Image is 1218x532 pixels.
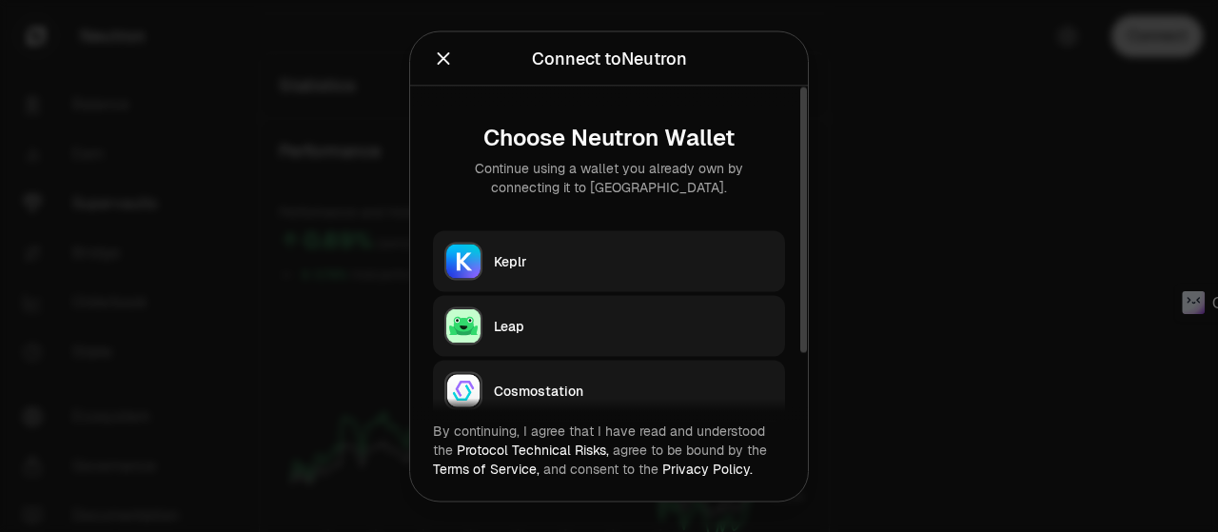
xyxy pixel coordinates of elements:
div: Continue using a wallet you already own by connecting it to [GEOGRAPHIC_DATA]. [448,158,770,196]
img: Leap [446,308,481,343]
img: Cosmostation [446,373,481,407]
a: Protocol Technical Risks, [457,441,609,458]
a: Privacy Policy. [662,460,753,477]
img: Keplr [446,244,481,278]
button: LeapLeap [433,295,785,356]
button: KeplrKeplr [433,230,785,291]
div: By continuing, I agree that I have read and understood the agree to be bound by the and consent t... [433,421,785,478]
div: Cosmostation [494,381,774,400]
div: Leap [494,316,774,335]
div: Connect to Neutron [532,45,687,71]
div: Keplr [494,251,774,270]
a: Terms of Service, [433,460,540,477]
button: Close [433,45,454,71]
div: Choose Neutron Wallet [448,124,770,150]
button: CosmostationCosmostation [433,360,785,421]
